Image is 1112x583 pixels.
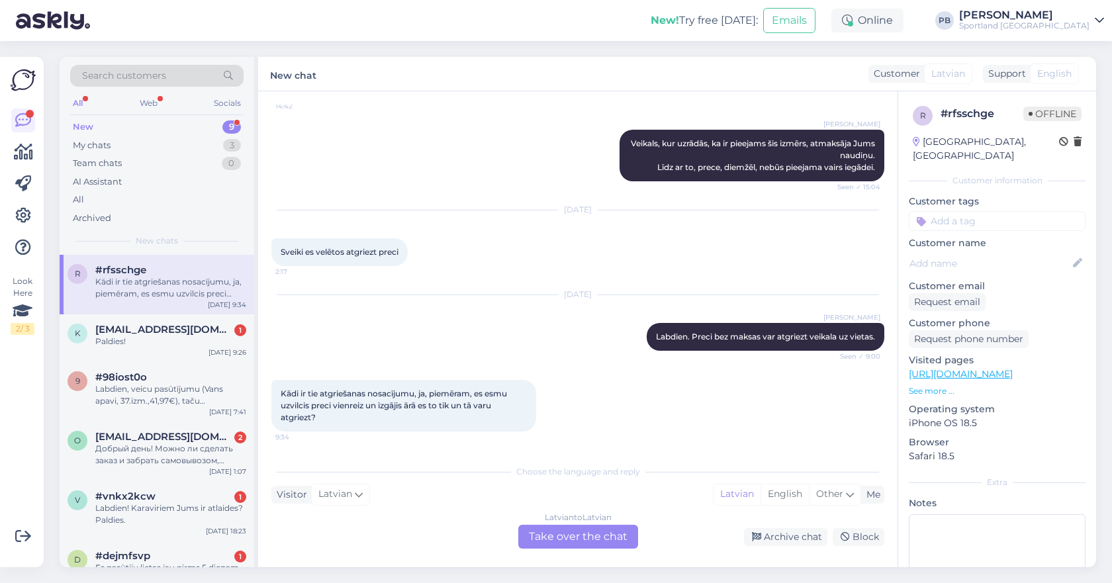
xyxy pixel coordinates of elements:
[73,139,111,152] div: My chats
[11,67,36,93] img: Askly Logo
[275,432,325,442] span: 9:34
[1037,67,1072,81] span: English
[959,10,1104,31] a: [PERSON_NAME]Sportland [GEOGRAPHIC_DATA]
[744,528,827,546] div: Archive chat
[761,484,809,504] div: English
[281,247,398,257] span: Sveiki es velētos atgriezt preci
[909,416,1086,430] p: iPhone OS 18.5
[75,269,81,279] span: r
[909,435,1086,449] p: Browser
[714,484,761,504] div: Latvian
[1023,107,1082,121] span: Offline
[651,14,679,26] b: New!
[234,551,246,562] div: 1
[931,67,965,81] span: Latvian
[763,8,815,33] button: Emails
[95,371,147,383] span: #98iost0o
[95,502,246,526] div: Labdien! Karaviriem Jums ir atlaides? Paldies.
[136,235,178,247] span: New chats
[823,312,880,322] span: [PERSON_NAME]
[95,264,146,276] span: #rfsschge
[275,267,325,277] span: 2:17
[831,9,903,32] div: Online
[208,300,246,310] div: [DATE] 9:34
[909,449,1086,463] p: Safari 18.5
[95,490,156,502] span: #vnkx2kcw
[631,138,877,172] span: Veikals, kur uzrādās, ka ir pieejams šis izmērs, atmaksāja Jums naudiņu. Līdz ar to, prece, diemž...
[816,488,843,500] span: Other
[920,111,926,120] span: r
[959,10,1089,21] div: [PERSON_NAME]
[222,120,241,134] div: 9
[95,276,246,300] div: Kādi ir tie atgriešanas nosacījumu, ja, piemēram, es esmu uzvilcis preci vienreiz un izgājis ārā ...
[73,120,93,134] div: New
[545,512,612,523] div: Latvian to Latvian
[234,431,246,443] div: 2
[74,555,81,564] span: d
[270,65,316,83] label: New chat
[95,443,246,467] div: Добрый день! Можно ли сделать заказ и забрать самовывозом, оплатить при получении в торговом цент...
[281,388,509,422] span: Kādi ir tie atgriešanas nosacījumu, ja, piemēram, es esmu uzvilcis preci vienreiz un izgājis ārā ...
[959,21,1089,31] div: Sportland [GEOGRAPHIC_DATA]
[831,182,880,192] span: Seen ✓ 15:04
[983,67,1026,81] div: Support
[909,236,1086,250] p: Customer name
[208,347,246,357] div: [DATE] 9:26
[909,211,1086,231] input: Add a tag
[935,11,954,30] div: PB
[95,431,233,443] span: oliktol@gmail.ru
[909,476,1086,488] div: Extra
[909,256,1070,271] input: Add name
[271,466,884,478] div: Choose the language and reply
[222,157,241,170] div: 0
[909,175,1086,187] div: Customer information
[909,330,1029,348] div: Request phone number
[909,353,1086,367] p: Visited pages
[868,67,920,81] div: Customer
[318,487,352,502] span: Latvian
[913,135,1059,163] div: [GEOGRAPHIC_DATA], [GEOGRAPHIC_DATA]
[206,526,246,536] div: [DATE] 18:23
[271,488,307,502] div: Visitor
[70,95,85,112] div: All
[73,157,122,170] div: Team chats
[271,204,884,216] div: [DATE]
[95,383,246,407] div: Labdien, veicu pasūtījumu (Vans apavi, 37.izm.,41,97€), taču maksājuma izpildē notika kāda kļūda ...
[518,525,638,549] div: Take over the chat
[95,550,150,562] span: #dejmfsvp
[909,496,1086,510] p: Notes
[75,328,81,338] span: k
[75,495,80,505] span: v
[74,435,81,445] span: o
[833,528,884,546] div: Block
[909,279,1086,293] p: Customer email
[831,351,880,361] span: Seen ✓ 9:00
[223,139,241,152] div: 3
[73,212,111,225] div: Archived
[656,332,875,341] span: Labdien. Preci bez maksas var atgriezt veikala uz vietas.
[909,402,1086,416] p: Operating system
[909,316,1086,330] p: Customer phone
[73,193,84,206] div: All
[11,275,34,335] div: Look Here
[234,324,246,336] div: 1
[209,467,246,476] div: [DATE] 1:07
[909,195,1086,208] p: Customer tags
[651,13,758,28] div: Try free [DATE]:
[861,488,880,502] div: Me
[209,407,246,417] div: [DATE] 7:41
[941,106,1023,122] div: # rfsschge
[823,119,880,129] span: [PERSON_NAME]
[95,336,246,347] div: Paldies!
[137,95,160,112] div: Web
[909,368,1013,380] a: [URL][DOMAIN_NAME]
[11,323,34,335] div: 2 / 3
[271,289,884,300] div: [DATE]
[73,175,122,189] div: AI Assistant
[82,69,166,83] span: Search customers
[75,376,80,386] span: 9
[275,101,325,111] span: 14:42
[909,293,986,311] div: Request email
[234,491,246,503] div: 1
[95,324,233,336] span: kapetosjka@gmail.com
